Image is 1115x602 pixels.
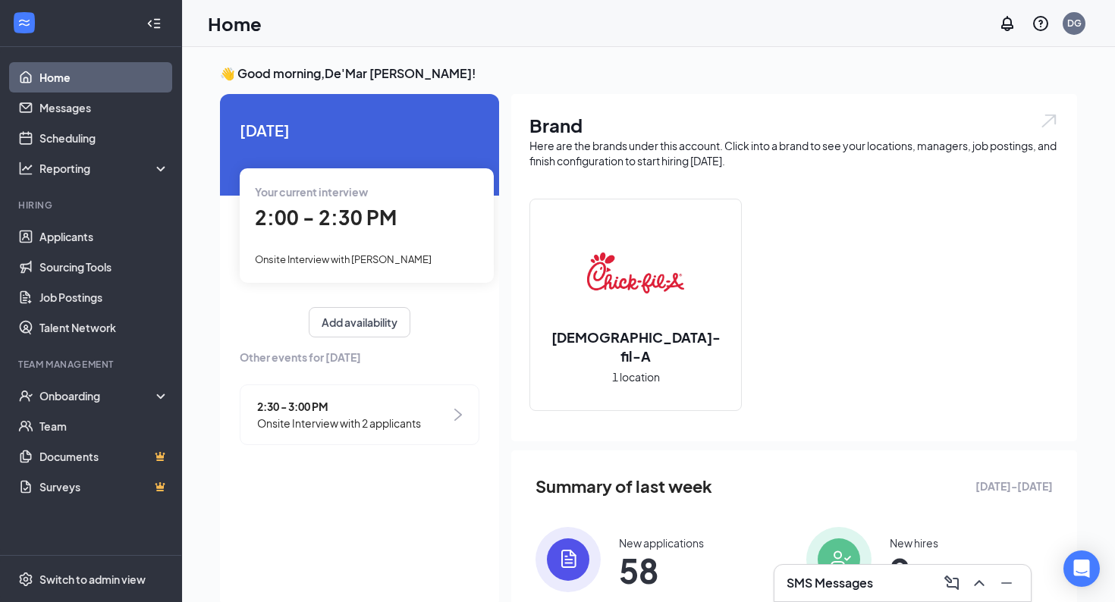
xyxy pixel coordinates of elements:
button: ChevronUp [967,571,991,595]
img: icon [806,527,872,592]
span: 58 [619,557,704,584]
span: [DATE] [240,118,479,142]
h3: SMS Messages [787,575,873,591]
svg: UserCheck [18,388,33,403]
svg: ChevronUp [970,574,988,592]
svg: WorkstreamLogo [17,15,32,30]
span: 9 [890,557,938,584]
a: Talent Network [39,312,169,343]
svg: Collapse [146,16,162,31]
a: Applicants [39,221,169,252]
span: Other events for [DATE] [240,349,479,365]
div: Onboarding [39,388,156,403]
div: Switch to admin view [39,572,146,587]
h1: Brand [529,112,1059,138]
span: Your current interview [255,185,368,199]
a: Job Postings [39,282,169,312]
button: Add availability [309,307,410,337]
span: Onsite Interview with [PERSON_NAME] [255,253,432,265]
a: Messages [39,92,169,123]
svg: Minimize [997,574,1016,592]
div: Here are the brands under this account. Click into a brand to see your locations, managers, job p... [529,138,1059,168]
svg: Analysis [18,161,33,176]
svg: Notifications [998,14,1016,33]
div: Team Management [18,358,166,371]
svg: Settings [18,572,33,587]
a: Scheduling [39,123,169,153]
span: 2:30 - 3:00 PM [257,398,421,415]
a: Sourcing Tools [39,252,169,282]
h2: [DEMOGRAPHIC_DATA]-fil-A [530,328,741,365]
div: Hiring [18,199,166,212]
a: Home [39,62,169,92]
img: icon [536,527,601,592]
div: New hires [890,535,938,550]
span: 1 location [612,368,660,385]
button: Minimize [994,571,1019,595]
div: New applications [619,535,704,550]
img: Chick-fil-A [587,224,684,321]
span: 2:00 - 2:30 PM [255,205,397,230]
svg: QuestionInfo [1032,14,1050,33]
button: ComposeMessage [940,571,964,595]
h3: 👋 Good morning, De'Mar [PERSON_NAME] ! [220,65,1077,82]
a: SurveysCrown [39,472,169,502]
svg: ComposeMessage [943,574,961,592]
span: Summary of last week [536,473,712,500]
div: Reporting [39,161,170,176]
a: DocumentsCrown [39,441,169,472]
div: DG [1067,17,1082,30]
span: Onsite Interview with 2 applicants [257,415,421,431]
a: Team [39,411,169,441]
span: [DATE] - [DATE] [975,478,1053,494]
div: Open Intercom Messenger [1063,550,1100,587]
img: open.6027fd2a22e1237b5b06.svg [1039,112,1059,130]
h1: Home [208,11,262,36]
